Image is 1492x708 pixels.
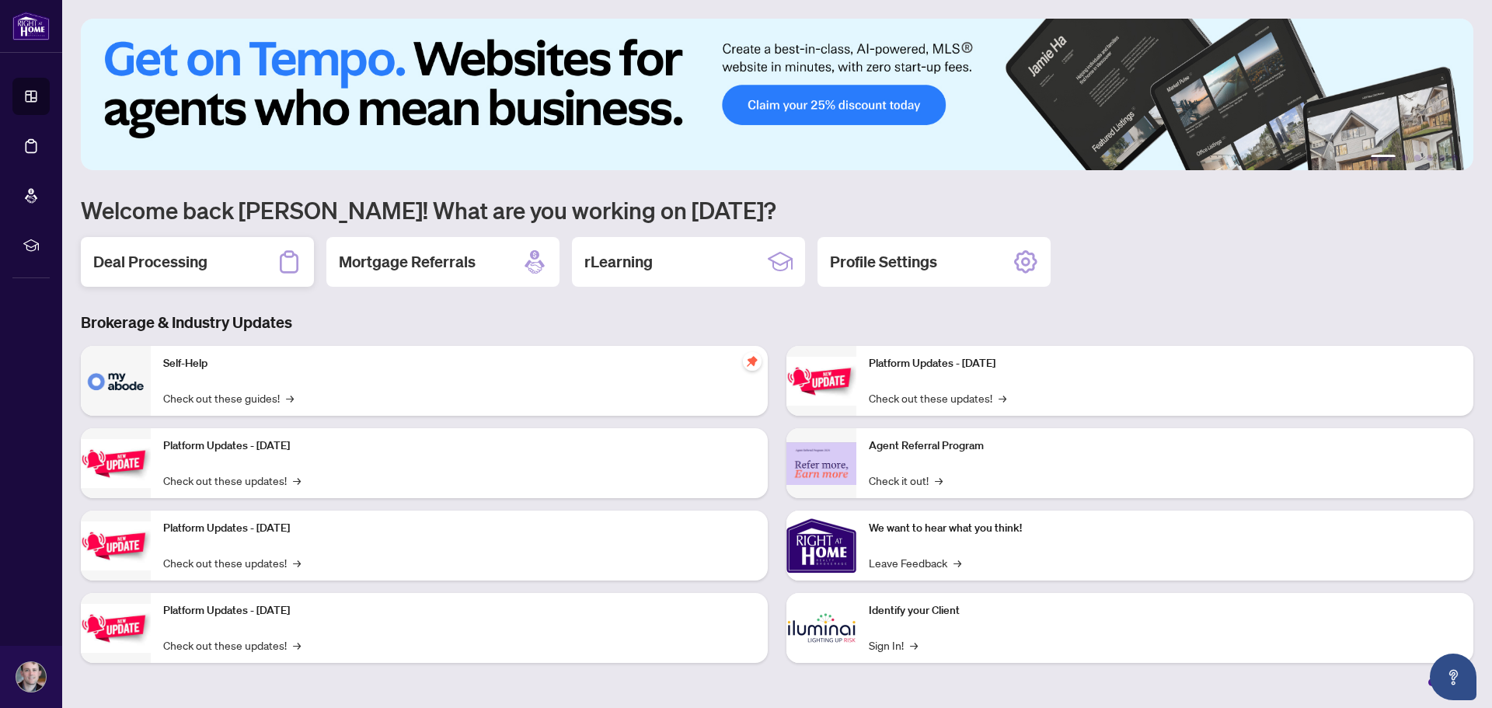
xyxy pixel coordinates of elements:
[1402,155,1408,161] button: 2
[869,554,961,571] a: Leave Feedback→
[1427,155,1433,161] button: 4
[163,472,301,489] a: Check out these updates!→
[81,19,1473,170] img: Slide 0
[163,389,294,406] a: Check out these guides!→
[584,251,653,273] h2: rLearning
[786,511,856,581] img: We want to hear what you think!
[286,389,294,406] span: →
[869,389,1006,406] a: Check out these updates!→
[1452,155,1458,161] button: 6
[93,251,207,273] h2: Deal Processing
[869,355,1461,372] p: Platform Updates - [DATE]
[163,602,755,619] p: Platform Updates - [DATE]
[869,438,1461,455] p: Agent Referral Program
[163,637,301,654] a: Check out these updates!→
[786,593,856,663] img: Identify your Client
[163,520,755,537] p: Platform Updates - [DATE]
[163,355,755,372] p: Self-Help
[1414,155,1421,161] button: 3
[910,637,918,654] span: →
[786,442,856,485] img: Agent Referral Program
[81,439,151,488] img: Platform Updates - September 16, 2025
[999,389,1006,406] span: →
[869,520,1461,537] p: We want to hear what you think!
[81,521,151,570] img: Platform Updates - July 21, 2025
[293,637,301,654] span: →
[81,312,1473,333] h3: Brokerage & Industry Updates
[339,251,476,273] h2: Mortgage Referrals
[81,346,151,416] img: Self-Help
[935,472,943,489] span: →
[869,637,918,654] a: Sign In!→
[293,554,301,571] span: →
[830,251,937,273] h2: Profile Settings
[1430,654,1476,700] button: Open asap
[163,438,755,455] p: Platform Updates - [DATE]
[869,602,1461,619] p: Identify your Client
[163,554,301,571] a: Check out these updates!→
[81,604,151,653] img: Platform Updates - July 8, 2025
[16,662,46,692] img: Profile Icon
[293,472,301,489] span: →
[81,195,1473,225] h1: Welcome back [PERSON_NAME]! What are you working on [DATE]?
[1371,155,1396,161] button: 1
[786,357,856,406] img: Platform Updates - June 23, 2025
[743,352,762,371] span: pushpin
[869,472,943,489] a: Check it out!→
[1439,155,1445,161] button: 5
[953,554,961,571] span: →
[12,12,50,40] img: logo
